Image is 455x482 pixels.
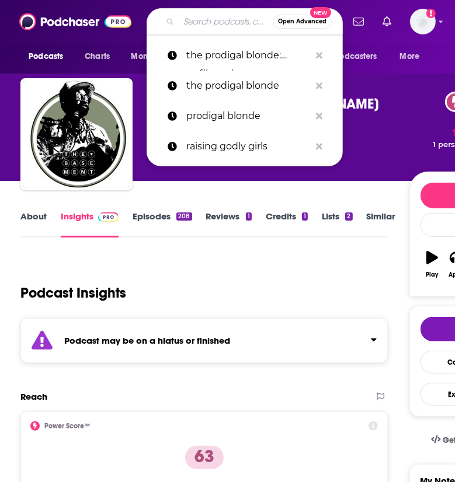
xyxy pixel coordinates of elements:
[410,9,436,34] img: User Profile
[77,46,117,68] a: Charts
[278,19,327,25] span: Open Advanced
[179,12,273,31] input: Search podcasts, credits, & more...
[64,335,230,346] strong: Podcast may be on a hiatus or finished
[131,48,172,65] span: Monitoring
[20,284,126,302] h1: Podcast Insights
[123,46,187,68] button: open menu
[20,46,78,68] button: open menu
[29,48,63,65] span: Podcasts
[421,243,444,285] button: Play
[186,101,310,131] p: prodigal blonde
[426,271,439,278] div: Play
[378,12,396,32] a: Show notifications dropdown
[147,71,343,101] a: the prodigal blonde
[133,211,192,237] a: Episodes208
[186,40,310,71] p: the prodigal blonde: unfiltered
[147,40,343,71] a: the prodigal blonde: unfiltered
[186,131,310,162] p: raising godly girls
[206,211,252,237] a: Reviews1
[147,8,343,35] div: Search podcasts, credits, & more...
[19,11,131,33] img: Podchaser - Follow, Share and Rate Podcasts
[185,446,224,469] p: 63
[273,15,332,29] button: Open AdvancedNew
[392,46,435,68] button: open menu
[44,422,90,430] h2: Power Score™
[302,212,308,221] div: 1
[20,211,47,237] a: About
[98,212,119,222] img: Podchaser Pro
[349,12,369,32] a: Show notifications dropdown
[410,9,436,34] button: Show profile menu
[20,391,47,402] h2: Reach
[310,7,331,18] span: New
[20,318,388,363] section: Click to expand status details
[147,101,343,131] a: prodigal blonde
[61,211,119,237] a: InsightsPodchaser Pro
[85,48,110,65] span: Charts
[266,211,308,237] a: Credits1
[314,46,394,68] button: open menu
[186,71,310,101] p: the prodigal blonde
[322,211,352,237] a: Lists2
[246,212,252,221] div: 1
[410,9,436,34] span: Logged in as shcarlos
[345,212,352,221] div: 2
[147,131,343,162] a: raising godly girls
[321,48,377,65] span: For Podcasters
[23,81,130,188] img: The Basement with Tim Ross
[176,212,192,221] div: 208
[426,9,436,18] svg: Add a profile image
[367,211,395,237] a: Similar
[400,48,420,65] span: More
